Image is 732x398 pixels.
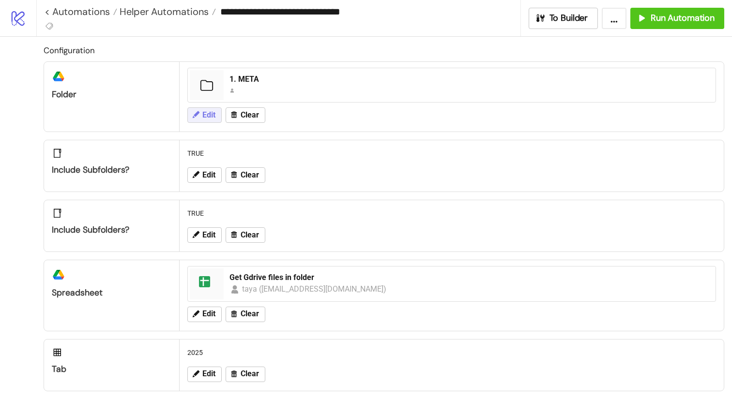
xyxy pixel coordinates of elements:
[651,13,715,24] span: Run Automation
[187,367,222,382] button: Edit
[202,231,215,239] span: Edit
[187,227,222,243] button: Edit
[52,364,171,375] div: Tab
[183,343,720,362] div: 2025
[630,8,724,29] button: Run Automation
[202,171,215,179] span: Edit
[117,5,209,18] span: Helper Automations
[241,171,259,179] span: Clear
[202,310,215,318] span: Edit
[45,7,117,16] a: < Automations
[226,227,265,243] button: Clear
[52,287,171,298] div: Spreadsheet
[229,74,710,85] div: 1. META
[229,272,710,283] div: Get Gdrive files in folder
[226,167,265,183] button: Clear
[226,107,265,123] button: Clear
[52,164,171,176] div: Include subfolders?
[183,144,720,162] div: TRUE
[187,167,222,183] button: Edit
[202,369,215,378] span: Edit
[241,231,259,239] span: Clear
[187,107,222,123] button: Edit
[52,224,171,236] div: Include subfolders?
[202,111,215,119] span: Edit
[549,13,588,24] span: To Builder
[241,310,259,318] span: Clear
[529,8,598,29] button: To Builder
[183,204,720,222] div: TRUE
[226,367,265,382] button: Clear
[117,7,216,16] a: Helper Automations
[241,369,259,378] span: Clear
[187,307,222,322] button: Edit
[242,283,387,295] div: taya ([EMAIL_ADDRESS][DOMAIN_NAME])
[226,307,265,322] button: Clear
[52,89,171,100] div: Folder
[602,8,626,29] button: ...
[241,111,259,119] span: Clear
[44,44,724,57] h2: Configuration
